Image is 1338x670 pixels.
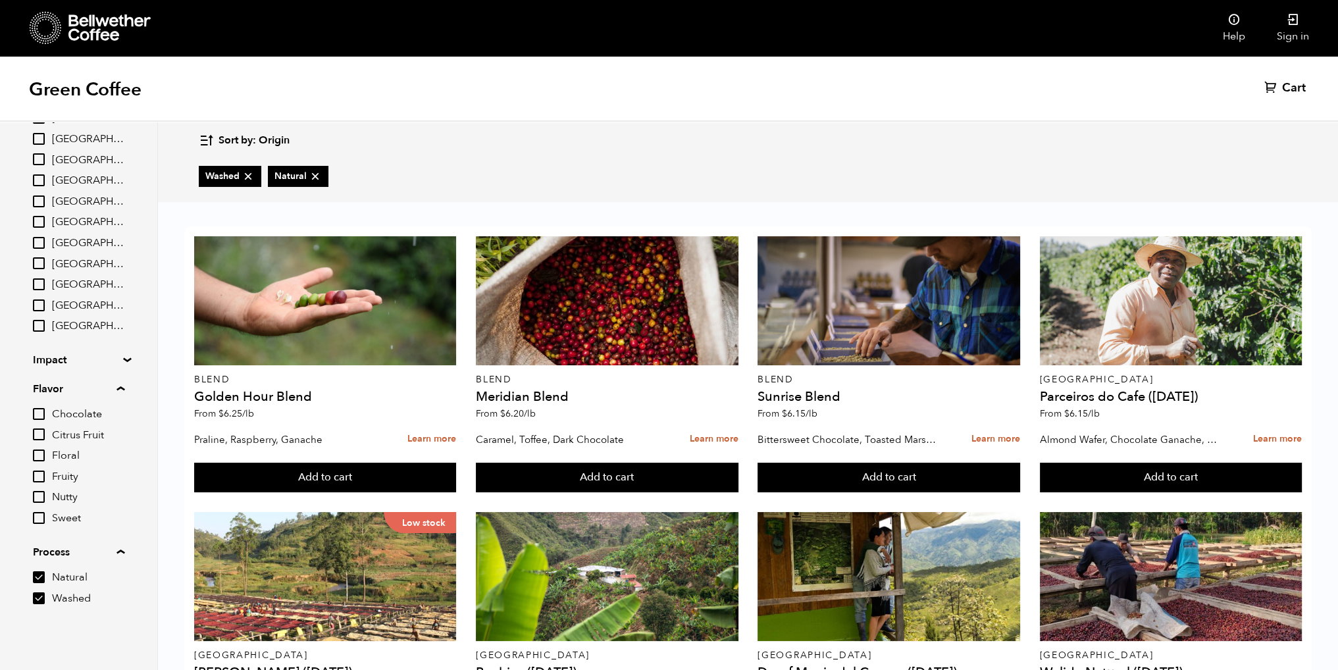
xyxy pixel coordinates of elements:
[758,430,936,450] p: Bittersweet Chocolate, Toasted Marshmallow, Candied Orange, Praline
[1064,407,1069,420] span: $
[33,299,45,311] input: [GEOGRAPHIC_DATA]
[52,319,124,334] span: [GEOGRAPHIC_DATA]
[194,407,254,420] span: From
[33,450,45,461] input: Floral
[500,407,536,420] bdi: 6.20
[205,170,255,183] span: Washed
[1040,375,1302,384] p: [GEOGRAPHIC_DATA]
[33,320,45,332] input: [GEOGRAPHIC_DATA]
[1088,407,1100,420] span: /lb
[33,571,45,583] input: Natural
[52,236,124,251] span: [GEOGRAPHIC_DATA]
[52,592,124,606] span: Washed
[194,512,457,641] a: Low stock
[33,237,45,249] input: [GEOGRAPHIC_DATA]
[29,78,142,101] h1: Green Coffee
[1040,651,1302,660] p: [GEOGRAPHIC_DATA]
[1064,407,1100,420] bdi: 6.15
[33,408,45,420] input: Chocolate
[52,407,124,422] span: Chocolate
[33,153,45,165] input: [GEOGRAPHIC_DATA]
[758,390,1020,403] h4: Sunrise Blend
[1040,407,1100,420] span: From
[33,471,45,482] input: Fruity
[52,470,124,484] span: Fruity
[33,216,45,228] input: [GEOGRAPHIC_DATA]
[52,257,124,272] span: [GEOGRAPHIC_DATA]
[758,375,1020,384] p: Blend
[52,174,124,188] span: [GEOGRAPHIC_DATA]
[1282,80,1306,96] span: Cart
[274,170,322,183] span: Natural
[219,407,254,420] bdi: 6.25
[33,174,45,186] input: [GEOGRAPHIC_DATA]
[33,278,45,290] input: [GEOGRAPHIC_DATA]
[476,375,738,384] p: Blend
[1253,425,1302,453] a: Learn more
[407,425,456,453] a: Learn more
[52,511,124,526] span: Sweet
[500,407,505,420] span: $
[476,390,738,403] h4: Meridian Blend
[33,381,124,397] summary: Flavor
[33,544,124,560] summary: Process
[33,133,45,145] input: [GEOGRAPHIC_DATA]
[782,407,817,420] bdi: 6.15
[52,571,124,585] span: Natural
[476,407,536,420] span: From
[219,407,224,420] span: $
[690,425,738,453] a: Learn more
[199,125,290,156] button: Sort by: Origin
[1040,463,1302,493] button: Add to cart
[52,278,124,292] span: [GEOGRAPHIC_DATA]
[52,132,124,147] span: [GEOGRAPHIC_DATA]
[758,651,1020,660] p: [GEOGRAPHIC_DATA]
[194,390,457,403] h4: Golden Hour Blend
[971,425,1020,453] a: Learn more
[52,490,124,505] span: Nutty
[52,449,124,463] span: Floral
[52,195,124,209] span: [GEOGRAPHIC_DATA]
[33,512,45,524] input: Sweet
[33,352,124,368] summary: Impact
[782,407,787,420] span: $
[242,407,254,420] span: /lb
[52,153,124,168] span: [GEOGRAPHIC_DATA]
[194,651,457,660] p: [GEOGRAPHIC_DATA]
[33,592,45,604] input: Washed
[476,430,654,450] p: Caramel, Toffee, Dark Chocolate
[33,491,45,503] input: Nutty
[52,215,124,230] span: [GEOGRAPHIC_DATA]
[1040,390,1302,403] h4: Parceiros do Cafe ([DATE])
[384,512,456,533] p: Low stock
[758,463,1020,493] button: Add to cart
[1040,430,1218,450] p: Almond Wafer, Chocolate Ganache, Bing Cherry
[758,407,817,420] span: From
[33,257,45,269] input: [GEOGRAPHIC_DATA]
[33,195,45,207] input: [GEOGRAPHIC_DATA]
[194,375,457,384] p: Blend
[52,299,124,313] span: [GEOGRAPHIC_DATA]
[524,407,536,420] span: /lb
[194,463,457,493] button: Add to cart
[806,407,817,420] span: /lb
[33,428,45,440] input: Citrus Fruit
[1264,80,1309,96] a: Cart
[476,463,738,493] button: Add to cart
[476,651,738,660] p: [GEOGRAPHIC_DATA]
[194,430,373,450] p: Praline, Raspberry, Ganache
[52,428,124,443] span: Citrus Fruit
[219,134,290,148] span: Sort by: Origin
